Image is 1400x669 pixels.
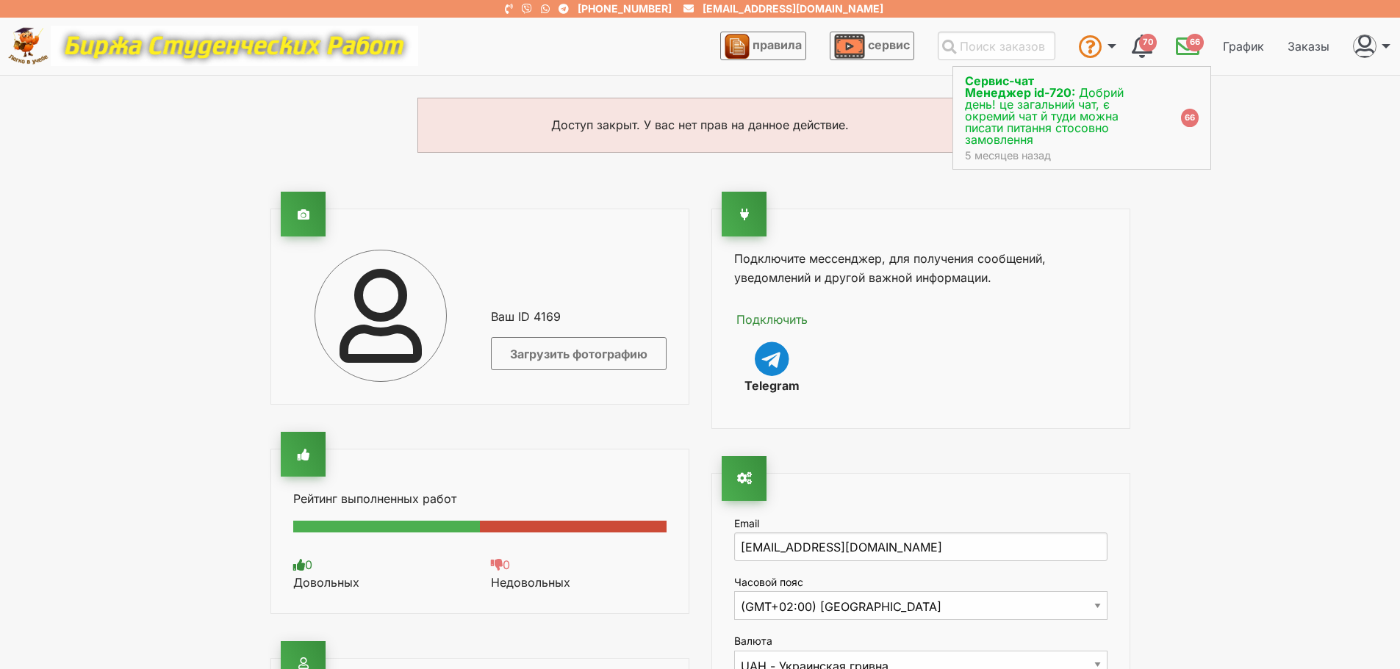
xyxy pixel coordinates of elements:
span: 66 [1186,34,1204,52]
img: motto-12e01f5a76059d5f6a28199ef077b1f78e012cfde436ab5cf1d4517935686d32.gif [51,26,418,66]
a: График [1211,32,1276,60]
a: сервис [830,32,914,60]
img: agreement_icon-feca34a61ba7f3d1581b08bc946b2ec1ccb426f67415f344566775c155b7f62c.png [725,34,750,59]
label: Email [734,514,1108,532]
p: Доступ закрыт. У вас нет прав на данное действие. [436,116,965,135]
div: 0 [293,556,469,574]
a: 66 [1164,26,1211,66]
a: Подключить [734,311,811,375]
a: 70 [1120,26,1164,66]
a: [EMAIL_ADDRESS][DOMAIN_NAME] [703,2,883,15]
input: Поиск заказов [938,32,1055,60]
a: Заказы [1276,32,1341,60]
label: Загрузить фотографию [491,337,667,370]
strong: Сервис-чат [965,73,1034,88]
a: Сервис-чат Менеджер id-720: Добрий день! це загальний чат, є окремий чат й туди можна писати пита... [953,67,1169,169]
div: Довольных [293,574,469,591]
label: Часовой пояс [734,573,1108,591]
img: logo-c4363faeb99b52c628a42810ed6dfb4293a56d4e4775eb116515dfe7f33672af.png [8,27,49,65]
span: 66 [1181,109,1199,127]
img: play_icon-49f7f135c9dc9a03216cfdbccbe1e3994649169d890fb554cedf0eac35a01ba8.png [834,34,865,59]
div: Ваш ID 4169 [480,308,678,382]
p: Рейтинг выполненных работ [293,490,667,509]
span: правила [753,37,802,52]
strong: Менеджер id-720: [965,85,1075,100]
span: 70 [1139,34,1157,52]
a: [PHONE_NUMBER] [578,2,672,15]
span: Добрий день! це загальний чат, є окремий чат й туди можна писати питання стосовно замовлення [965,85,1124,147]
strong: Telegram [744,378,800,393]
a: правила [720,32,806,60]
p: Подключить [734,311,811,330]
p: Подключите мессенджер, для получения сообщений, уведомлений и другой важной информации. [734,250,1108,287]
div: 0 [491,556,667,574]
div: 5 месяцев назад [965,151,1157,161]
label: Валюта [734,632,1108,650]
div: Недовольных [491,574,667,591]
span: сервис [868,37,910,52]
